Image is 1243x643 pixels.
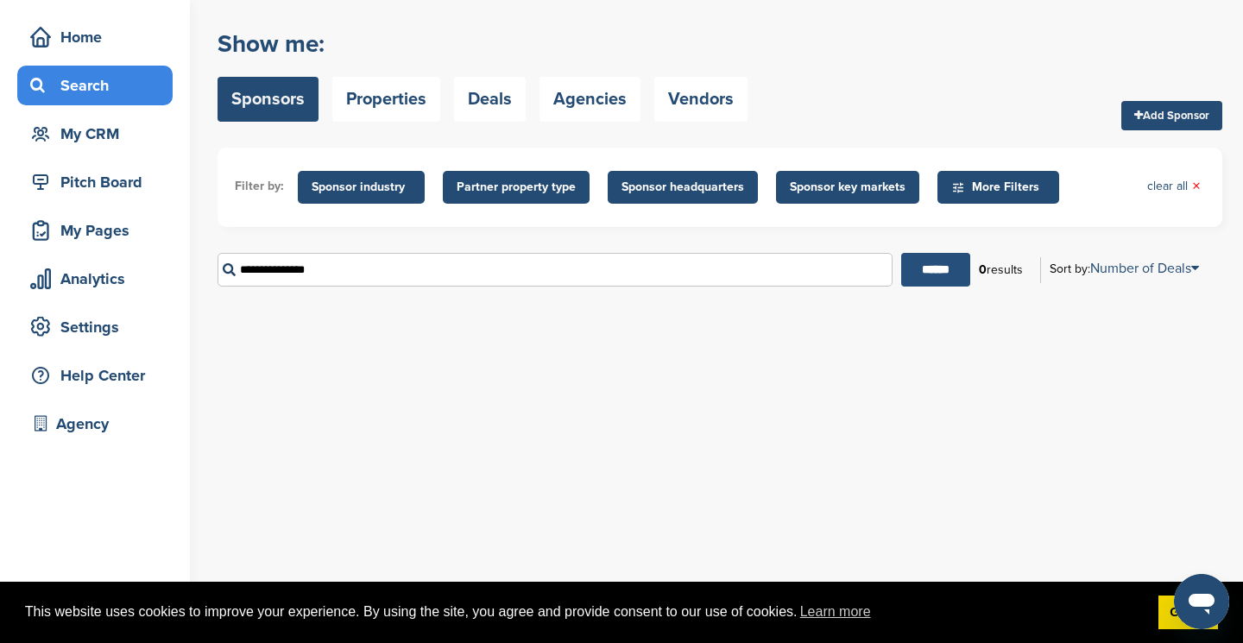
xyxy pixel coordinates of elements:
a: Agency [17,404,173,444]
a: Deals [454,77,526,122]
li: Filter by: [235,177,284,196]
div: Pitch Board [26,167,173,198]
span: Sponsor headquarters [621,178,744,197]
div: Sort by: [1050,262,1199,275]
div: Help Center [26,360,173,391]
span: More Filters [951,178,1051,197]
div: Home [26,22,173,53]
a: Settings [17,307,173,347]
span: Partner property type [457,178,576,197]
span: × [1192,177,1201,196]
a: My CRM [17,114,173,154]
div: Settings [26,312,173,343]
span: Sponsor key markets [790,178,905,197]
span: This website uses cookies to improve your experience. By using the site, you agree and provide co... [25,599,1145,625]
a: learn more about cookies [798,599,874,625]
a: Sponsors [218,77,319,122]
a: Properties [332,77,440,122]
div: My Pages [26,215,173,246]
a: Pitch Board [17,162,173,202]
div: My CRM [26,118,173,149]
span: Sponsor industry [312,178,411,197]
a: dismiss cookie message [1158,596,1218,630]
a: Help Center [17,356,173,395]
h2: Show me: [218,28,748,60]
a: Home [17,17,173,57]
a: Analytics [17,259,173,299]
iframe: Button to launch messaging window [1174,574,1229,629]
a: Agencies [539,77,640,122]
a: Add Sponsor [1121,101,1222,130]
a: clear all× [1147,177,1201,196]
a: Vendors [654,77,748,122]
b: 0 [979,262,987,277]
a: Search [17,66,173,105]
div: Analytics [26,263,173,294]
a: My Pages [17,211,173,250]
a: Number of Deals [1090,260,1199,277]
div: results [970,255,1032,285]
div: Agency [26,408,173,439]
div: Search [26,70,173,101]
